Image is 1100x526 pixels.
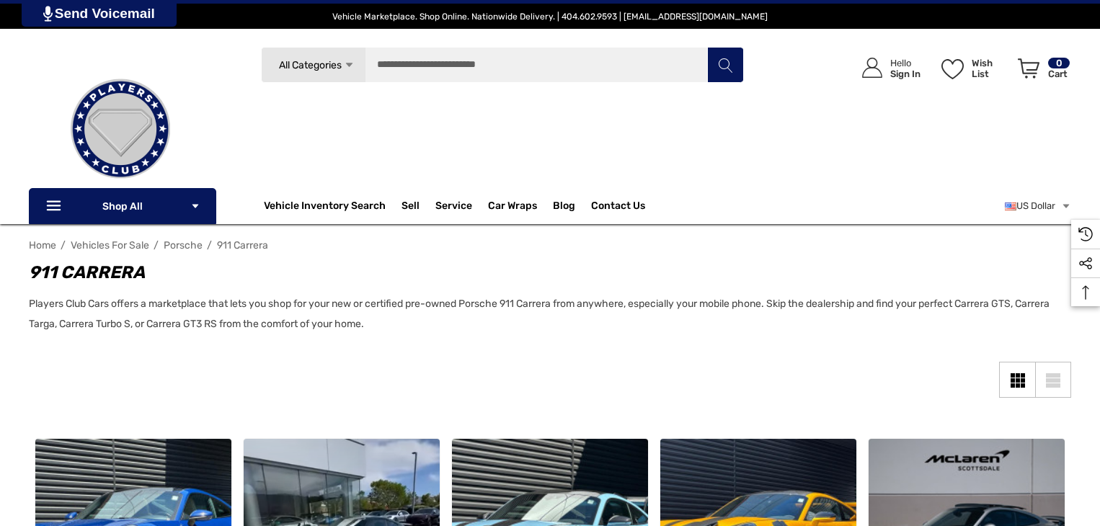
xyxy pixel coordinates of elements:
[846,43,928,93] a: Sign in
[279,59,342,71] span: All Categories
[890,58,921,68] p: Hello
[941,59,964,79] svg: Wish List
[488,200,537,215] span: Car Wraps
[488,192,553,220] a: Car Wraps
[1048,58,1070,68] p: 0
[435,200,472,215] a: Service
[29,233,1071,258] nav: Breadcrumb
[1005,192,1071,220] a: USD
[217,239,268,251] a: 911 Carrera
[1071,285,1100,300] svg: Top
[1011,43,1071,99] a: Cart with 0 items
[43,6,53,22] img: PjwhLS0gR2VuZXJhdG9yOiBHcmF2aXQuaW8gLS0+PHN2ZyB4bWxucz0iaHR0cDovL3d3dy53My5vcmcvMjAwMC9zdmciIHhtb...
[29,239,56,251] a: Home
[999,362,1035,398] a: Grid View
[1078,227,1093,241] svg: Recently Viewed
[45,198,66,215] svg: Icon Line
[1048,68,1070,79] p: Cart
[48,57,192,201] img: Players Club | Cars For Sale
[332,12,768,22] span: Vehicle Marketplace. Shop Online. Nationwide Delivery. | 404.602.9593 | [EMAIL_ADDRESS][DOMAIN_NAME]
[707,47,743,83] button: Search
[71,239,149,251] a: Vehicles For Sale
[29,188,216,224] p: Shop All
[402,192,435,220] a: Sell
[344,60,355,71] svg: Icon Arrow Down
[402,200,420,215] span: Sell
[935,43,1011,93] a: Wish List Wish List
[29,294,1057,334] p: Players Club Cars offers a marketplace that lets you shop for your new or certified pre-owned Por...
[1035,362,1071,398] a: List View
[29,259,1057,285] h1: 911 Carrera
[1078,257,1093,271] svg: Social Media
[890,68,921,79] p: Sign In
[1018,58,1039,79] svg: Review Your Cart
[862,58,882,78] svg: Icon User Account
[190,201,200,211] svg: Icon Arrow Down
[972,58,1010,79] p: Wish List
[261,47,365,83] a: All Categories Icon Arrow Down Icon Arrow Up
[553,200,575,215] a: Blog
[264,200,386,215] a: Vehicle Inventory Search
[164,239,203,251] a: Porsche
[591,200,645,215] a: Contact Us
